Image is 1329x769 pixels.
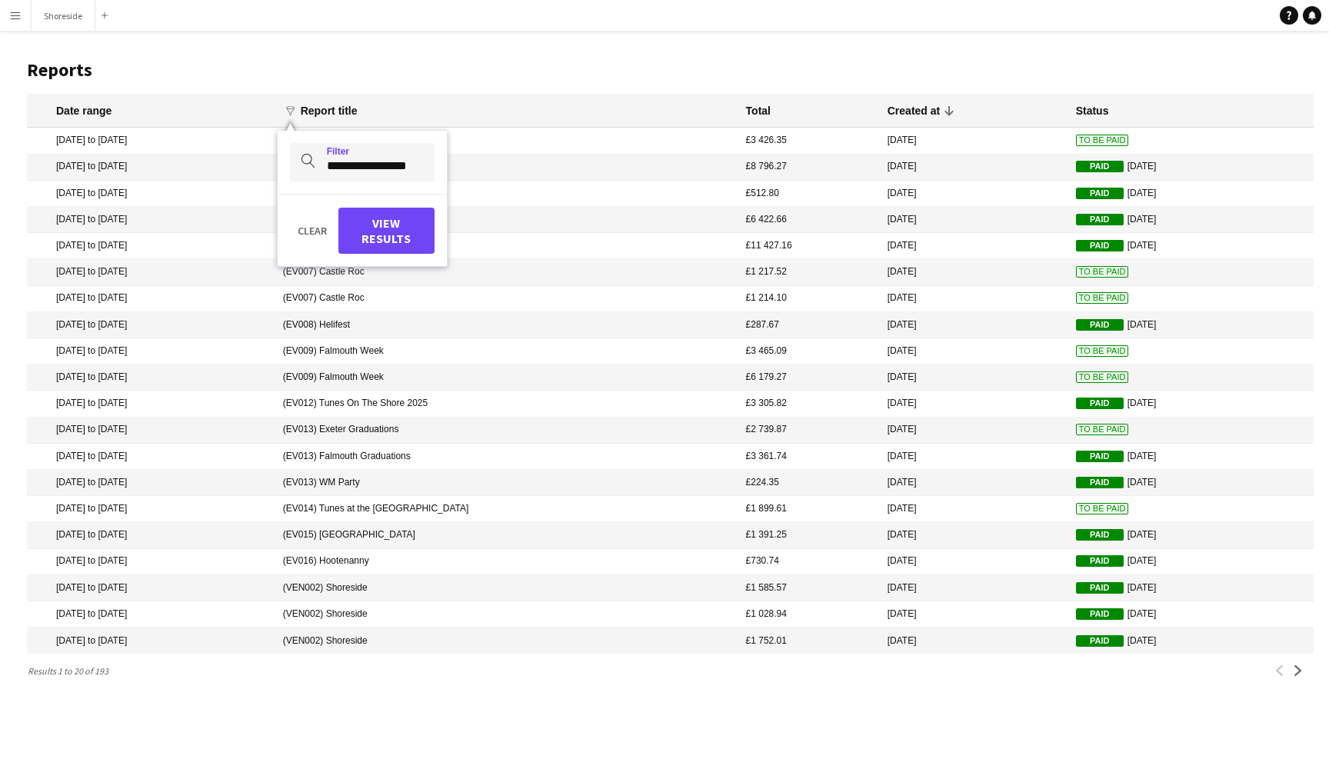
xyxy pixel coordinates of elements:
[738,338,880,365] mat-cell: £3 465.09
[1076,398,1124,409] span: Paid
[27,496,275,522] mat-cell: [DATE] to [DATE]
[56,104,112,118] div: Date range
[275,549,738,575] mat-cell: (EV016) Hootenanny
[1076,345,1129,357] span: To Be Paid
[275,444,738,470] mat-cell: (EV013) Falmouth Graduations
[1068,470,1314,496] mat-cell: [DATE]
[27,286,275,312] mat-cell: [DATE] to [DATE]
[27,391,275,417] mat-cell: [DATE] to [DATE]
[301,104,358,118] div: Report title
[275,418,738,444] mat-cell: (EV013) Exeter Graduations
[27,155,275,181] mat-cell: [DATE] to [DATE]
[27,312,275,338] mat-cell: [DATE] to [DATE]
[1076,371,1129,383] span: To Be Paid
[301,104,371,118] div: Report title
[738,601,880,628] mat-cell: £1 028.94
[746,104,771,118] div: Total
[880,128,1068,154] mat-cell: [DATE]
[32,1,95,31] button: Shoreside
[880,549,1068,575] mat-cell: [DATE]
[738,155,880,181] mat-cell: £8 796.27
[880,286,1068,312] mat-cell: [DATE]
[275,338,738,365] mat-cell: (EV009) Falmouth Week
[275,181,738,207] mat-cell: (EV003) St Ives Food Festival 2025
[27,665,115,677] span: Results 1 to 20 of 193
[738,628,880,654] mat-cell: £1 752.01
[738,259,880,285] mat-cell: £1 217.52
[880,181,1068,207] mat-cell: [DATE]
[275,259,738,285] mat-cell: (EV007) Castle Roc
[27,259,275,285] mat-cell: [DATE] to [DATE]
[27,233,275,259] mat-cell: [DATE] to [DATE]
[1076,292,1129,304] span: To Be Paid
[880,444,1068,470] mat-cell: [DATE]
[275,628,738,654] mat-cell: (VEN002) Shoreside
[738,444,880,470] mat-cell: £3 361.74
[880,365,1068,391] mat-cell: [DATE]
[1076,529,1124,541] span: Paid
[880,338,1068,365] mat-cell: [DATE]
[1076,214,1124,225] span: Paid
[1076,424,1129,435] span: To Be Paid
[1068,312,1314,338] mat-cell: [DATE]
[880,391,1068,417] mat-cell: [DATE]
[275,496,738,522] mat-cell: (EV014) Tunes at the [GEOGRAPHIC_DATA]
[738,470,880,496] mat-cell: £224.35
[275,575,738,601] mat-cell: (VEN002) Shoreside
[880,496,1068,522] mat-cell: [DATE]
[738,233,880,259] mat-cell: £11 427.16
[738,286,880,312] mat-cell: £1 214.10
[27,207,275,233] mat-cell: [DATE] to [DATE]
[275,233,738,259] mat-cell: (EV006) Falmouth Sea Shanty 2025
[275,391,738,417] mat-cell: (EV012) Tunes On The Shore 2025
[1076,451,1124,462] span: Paid
[275,522,738,548] mat-cell: (EV015) [GEOGRAPHIC_DATA]
[275,286,738,312] mat-cell: (EV007) Castle Roc
[27,470,275,496] mat-cell: [DATE] to [DATE]
[738,496,880,522] mat-cell: £1 899.61
[1076,555,1124,567] span: Paid
[290,208,335,254] button: Clear
[1076,104,1109,118] div: Status
[1076,135,1129,146] span: To Be Paid
[880,233,1068,259] mat-cell: [DATE]
[27,181,275,207] mat-cell: [DATE] to [DATE]
[1076,319,1124,331] span: Paid
[880,207,1068,233] mat-cell: [DATE]
[338,208,435,254] button: View Results
[27,128,275,154] mat-cell: [DATE] to [DATE]
[1068,628,1314,654] mat-cell: [DATE]
[880,312,1068,338] mat-cell: [DATE]
[880,418,1068,444] mat-cell: [DATE]
[888,104,954,118] div: Created at
[27,365,275,391] mat-cell: [DATE] to [DATE]
[738,207,880,233] mat-cell: £6 422.66
[275,312,738,338] mat-cell: (EV008) Helifest
[738,365,880,391] mat-cell: £6 179.27
[738,575,880,601] mat-cell: £1 585.57
[1068,575,1314,601] mat-cell: [DATE]
[738,391,880,417] mat-cell: £3 305.82
[27,601,275,628] mat-cell: [DATE] to [DATE]
[275,128,738,154] mat-cell: (EV002) Shoreside
[1068,601,1314,628] mat-cell: [DATE]
[880,522,1068,548] mat-cell: [DATE]
[275,601,738,628] mat-cell: (VEN002) Shoreside
[1068,155,1314,181] mat-cell: [DATE]
[1068,549,1314,575] mat-cell: [DATE]
[1068,391,1314,417] mat-cell: [DATE]
[880,259,1068,285] mat-cell: [DATE]
[27,338,275,365] mat-cell: [DATE] to [DATE]
[1068,207,1314,233] mat-cell: [DATE]
[27,444,275,470] mat-cell: [DATE] to [DATE]
[1068,181,1314,207] mat-cell: [DATE]
[1076,240,1124,251] span: Paid
[738,549,880,575] mat-cell: £730.74
[1068,444,1314,470] mat-cell: [DATE]
[275,207,738,233] mat-cell: (EV005) Royal Cornwall Show 2025
[738,522,880,548] mat-cell: £1 391.25
[27,58,1314,82] h1: Reports
[1068,233,1314,259] mat-cell: [DATE]
[1076,188,1124,199] span: Paid
[880,155,1068,181] mat-cell: [DATE]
